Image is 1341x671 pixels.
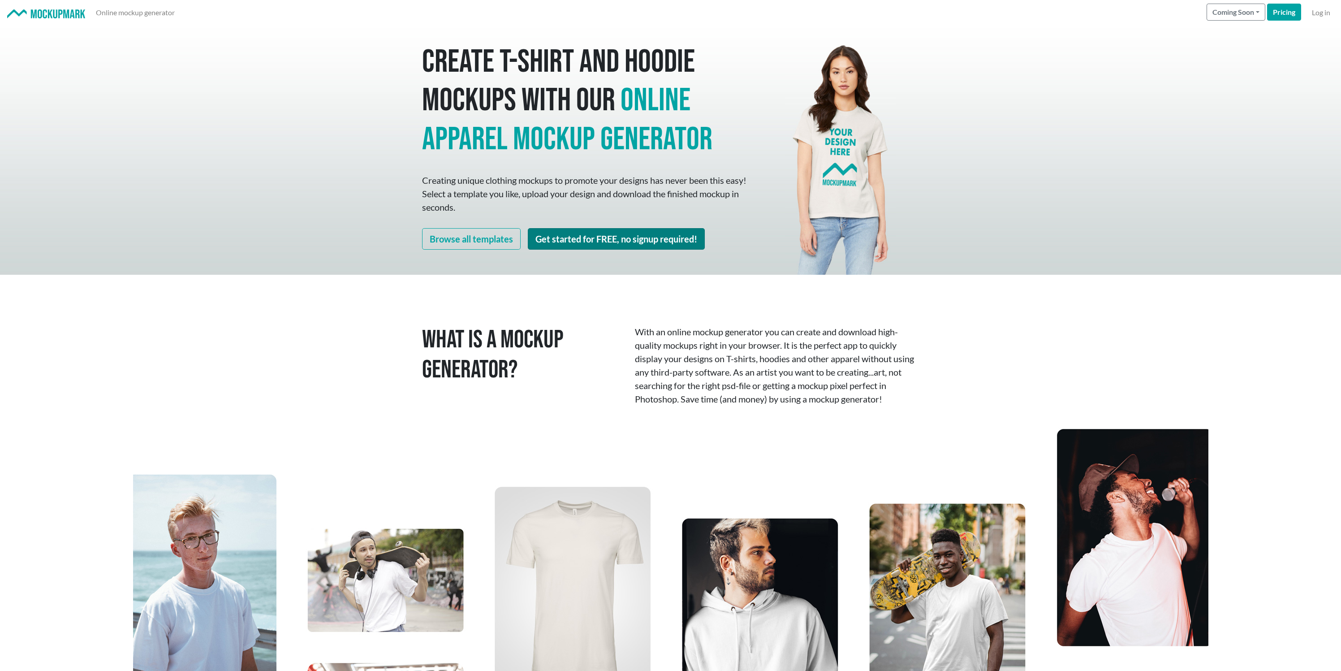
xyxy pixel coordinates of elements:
[422,325,621,385] h1: What is a Mockup Generator?
[422,228,521,250] a: Browse all templates
[1308,4,1334,22] a: Log in
[422,173,749,214] p: Creating unique clothing mockups to promote your designs has never been this easy! Select a templ...
[1207,4,1265,21] button: Coming Soon
[1267,4,1301,21] a: Pricing
[422,81,712,159] span: online apparel mockup generator
[635,325,919,406] p: With an online mockup generator you can create and download high-quality mockups right in your br...
[7,9,85,19] img: Mockup Mark
[785,25,897,275] img: Mockup Mark hero - your design here
[92,4,178,22] a: Online mockup generator
[422,43,749,159] h1: Create T-shirt and hoodie mockups with our
[528,228,705,250] a: Get started for FREE, no signup required!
